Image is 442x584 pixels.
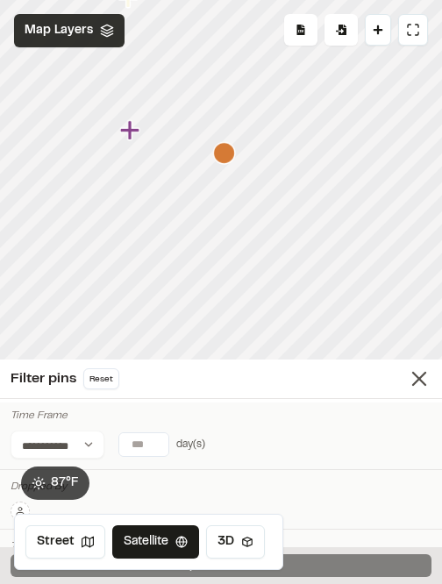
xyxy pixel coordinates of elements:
button: Update Results [11,554,431,577]
div: Tags [11,538,431,554]
button: Satellite [112,525,199,559]
span: 87 ° F [51,474,79,493]
div: Map marker [213,142,236,165]
div: No pins available to export [284,14,317,46]
span: Map Layers [25,21,93,40]
button: Reset [83,368,119,389]
button: Street [25,525,105,559]
div: Time Frame [11,408,431,424]
div: Import Pins into your project [324,14,358,46]
span: Filter pins [11,368,76,389]
div: Map marker [120,119,143,142]
button: 3D [206,525,265,559]
button: 87°F [21,466,89,500]
div: day(s) [176,437,205,452]
div: Dropped By [11,479,431,495]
